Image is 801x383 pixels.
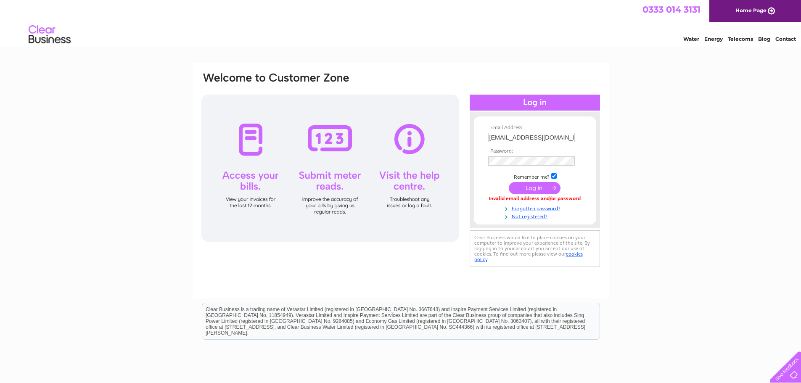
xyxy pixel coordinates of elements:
div: Clear Business would like to place cookies on your computer to improve your experience of the sit... [470,230,600,267]
a: Not registered? [488,212,584,220]
a: Water [683,36,699,42]
th: Email Address: [486,125,584,131]
img: logo.png [28,22,71,48]
a: Contact [775,36,796,42]
a: Blog [758,36,770,42]
a: 0333 014 3131 [642,4,701,15]
a: Forgotten password? [488,204,584,212]
a: Energy [704,36,723,42]
input: Submit [509,182,560,194]
div: Clear Business is a trading name of Verastar Limited (registered in [GEOGRAPHIC_DATA] No. 3667643... [202,5,600,41]
a: cookies policy [474,251,583,262]
div: Invalid email address and/or password [488,196,582,202]
a: Telecoms [728,36,753,42]
td: Remember me? [486,172,584,180]
th: Password: [486,148,584,154]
